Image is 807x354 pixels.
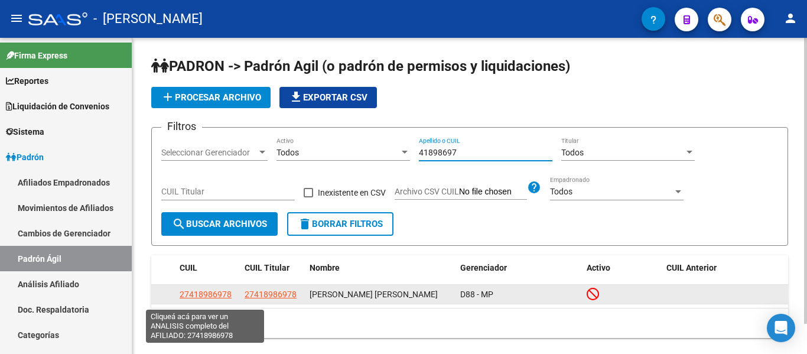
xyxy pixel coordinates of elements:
input: Archivo CSV CUIL [459,187,527,197]
mat-icon: delete [298,217,312,231]
datatable-header-cell: Activo [582,255,662,281]
mat-icon: menu [9,11,24,25]
div: 1 total [151,308,788,338]
datatable-header-cell: CUIL [175,255,240,281]
datatable-header-cell: CUIL Titular [240,255,305,281]
span: Archivo CSV CUIL [395,187,459,196]
datatable-header-cell: Gerenciador [455,255,583,281]
span: D88 - MP [460,290,493,299]
span: Liquidación de Convenios [6,100,109,113]
span: Todos [561,148,584,157]
mat-icon: help [527,180,541,194]
datatable-header-cell: CUIL Anterior [662,255,789,281]
span: Activo [587,263,610,272]
span: 27418986978 [245,290,297,299]
mat-icon: search [172,217,186,231]
datatable-header-cell: Nombre [305,255,455,281]
span: Buscar Archivos [172,219,267,229]
span: Procesar archivo [161,92,261,103]
span: Nombre [310,263,340,272]
button: Borrar Filtros [287,212,393,236]
button: Procesar archivo [151,87,271,108]
span: PADRON -> Padrón Agil (o padrón de permisos y liquidaciones) [151,58,570,74]
span: Todos [550,187,572,196]
span: CUIL Titular [245,263,289,272]
mat-icon: add [161,90,175,104]
span: Seleccionar Gerenciador [161,148,257,158]
button: Exportar CSV [279,87,377,108]
span: CUIL Anterior [666,263,717,272]
mat-icon: person [783,11,798,25]
span: Borrar Filtros [298,219,383,229]
div: Open Intercom Messenger [767,314,795,342]
span: Gerenciador [460,263,507,272]
span: Reportes [6,74,48,87]
span: 27418986978 [180,290,232,299]
span: Padrón [6,151,44,164]
span: Inexistente en CSV [318,186,386,200]
h3: Filtros [161,118,202,135]
span: - [PERSON_NAME] [93,6,203,32]
mat-icon: file_download [289,90,303,104]
span: Todos [276,148,299,157]
span: Firma Express [6,49,67,62]
span: Sistema [6,125,44,138]
button: Buscar Archivos [161,212,278,236]
span: CUIL [180,263,197,272]
span: [PERSON_NAME] [PERSON_NAME] [310,290,438,299]
span: Exportar CSV [289,92,367,103]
